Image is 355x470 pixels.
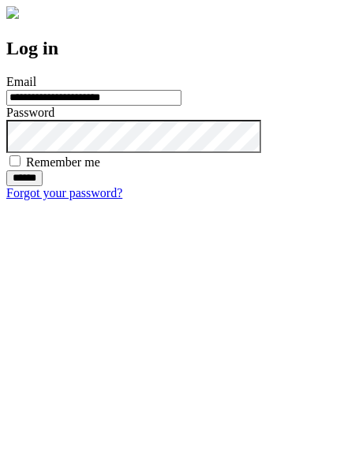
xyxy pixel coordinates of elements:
[6,106,54,119] label: Password
[26,155,100,169] label: Remember me
[6,186,122,200] a: Forgot your password?
[6,6,19,19] img: logo-4e3dc11c47720685a147b03b5a06dd966a58ff35d612b21f08c02c0306f2b779.png
[6,38,349,59] h2: Log in
[6,75,36,88] label: Email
